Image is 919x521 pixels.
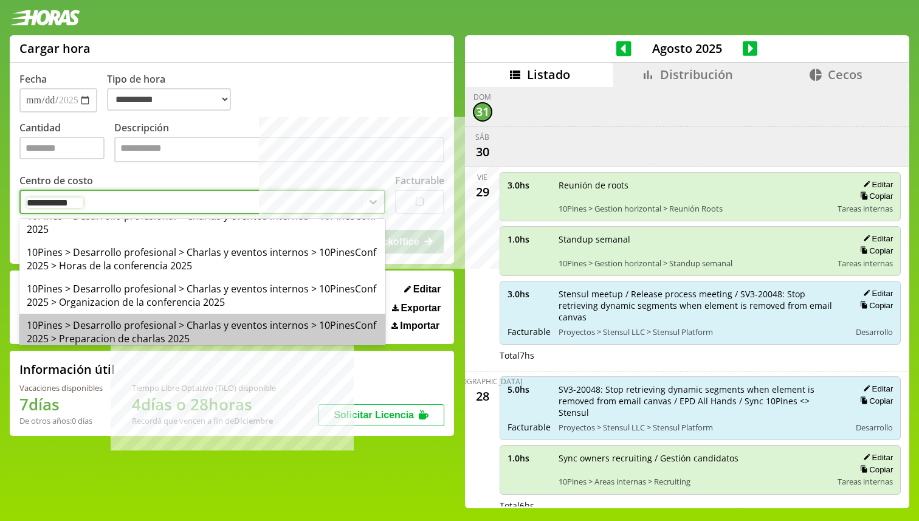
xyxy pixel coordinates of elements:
[838,258,893,269] span: Tareas internas
[19,382,103,393] div: Vacaciones disponibles
[859,288,893,298] button: Editar
[838,203,893,214] span: Tareas internas
[388,302,444,314] button: Exportar
[856,396,893,406] button: Copiar
[859,384,893,394] button: Editar
[465,87,909,506] div: scrollable content
[859,233,893,244] button: Editar
[559,384,842,418] span: SV3-20048: Stop retrieving dynamic segments when element is removed from email canvas / EPD All H...
[500,500,901,511] div: Total 6 hs
[559,452,830,464] span: Sync owners recruiting / Gestión candidatos
[856,422,893,433] span: Desarrollo
[114,137,444,162] textarea: Descripción
[19,204,385,241] div: 10Pines > Desarrollo profesional > Charlas y eventos internos > 10PinesConf 2025
[19,393,103,415] h1: 7 días
[508,452,550,464] span: 1.0 hs
[508,326,550,337] span: Facturable
[234,415,273,426] b: Diciembre
[508,179,550,191] span: 3.0 hs
[559,179,830,191] span: Reunión de roots
[559,326,842,337] span: Proyectos > Stensul LLC > Stensul Platform
[401,283,444,295] button: Editar
[19,415,103,426] div: De otros años: 0 días
[559,233,830,245] span: Standup semanal
[400,320,439,331] span: Importar
[508,421,550,433] span: Facturable
[475,132,489,142] div: sáb
[10,10,80,26] img: logotipo
[107,88,231,111] select: Tipo de hora
[500,350,901,361] div: Total 7 hs
[395,174,444,187] label: Facturable
[473,182,492,202] div: 29
[559,476,830,487] span: 10Pines > Areas internas > Recruiting
[334,410,414,420] span: Solicitar Licencia
[856,191,893,201] button: Copiar
[132,393,276,415] h1: 4 días o 28 horas
[559,258,830,269] span: 10Pines > Gestion horizontal > Standup semanal
[19,121,114,165] label: Cantidad
[856,464,893,475] button: Copiar
[508,233,550,245] span: 1.0 hs
[838,476,893,487] span: Tareas internas
[19,314,385,350] div: 10Pines > Desarrollo profesional > Charlas y eventos internos > 10PinesConf 2025 > Preparacion de...
[508,288,550,300] span: 3.0 hs
[19,241,385,277] div: 10Pines > Desarrollo profesional > Charlas y eventos internos > 10PinesConf 2025 > Horas de la co...
[632,40,743,57] span: Agosto 2025
[473,387,492,406] div: 28
[19,72,47,86] label: Fecha
[660,66,733,83] span: Distribución
[856,246,893,256] button: Copiar
[473,142,492,162] div: 30
[114,121,444,165] label: Descripción
[473,92,491,102] div: dom
[559,288,842,323] span: Stensul meetup / Release process meeting / SV3-20048: Stop retrieving dynamic segments when eleme...
[508,384,550,395] span: 5.0 hs
[19,137,105,159] input: Cantidad
[132,382,276,393] div: Tiempo Libre Optativo (TiLO) disponible
[19,277,385,314] div: 10Pines > Desarrollo profesional > Charlas y eventos internos > 10PinesConf 2025 > Organizacion d...
[477,172,487,182] div: vie
[318,404,444,426] button: Solicitar Licencia
[559,203,830,214] span: 10Pines > Gestion horizontal > Reunión Roots
[442,376,523,387] div: [DEMOGRAPHIC_DATA]
[527,66,570,83] span: Listado
[859,452,893,463] button: Editar
[19,40,91,57] h1: Cargar hora
[132,415,276,426] div: Recordá que vencen a fin de
[19,174,93,187] label: Centro de costo
[859,179,893,190] button: Editar
[19,361,115,378] h2: Información útil
[559,422,842,433] span: Proyectos > Stensul LLC > Stensul Platform
[107,72,241,112] label: Tipo de hora
[828,66,862,83] span: Cecos
[856,326,893,337] span: Desarrollo
[473,102,492,122] div: 31
[856,300,893,311] button: Copiar
[413,284,441,295] span: Editar
[401,303,441,314] span: Exportar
